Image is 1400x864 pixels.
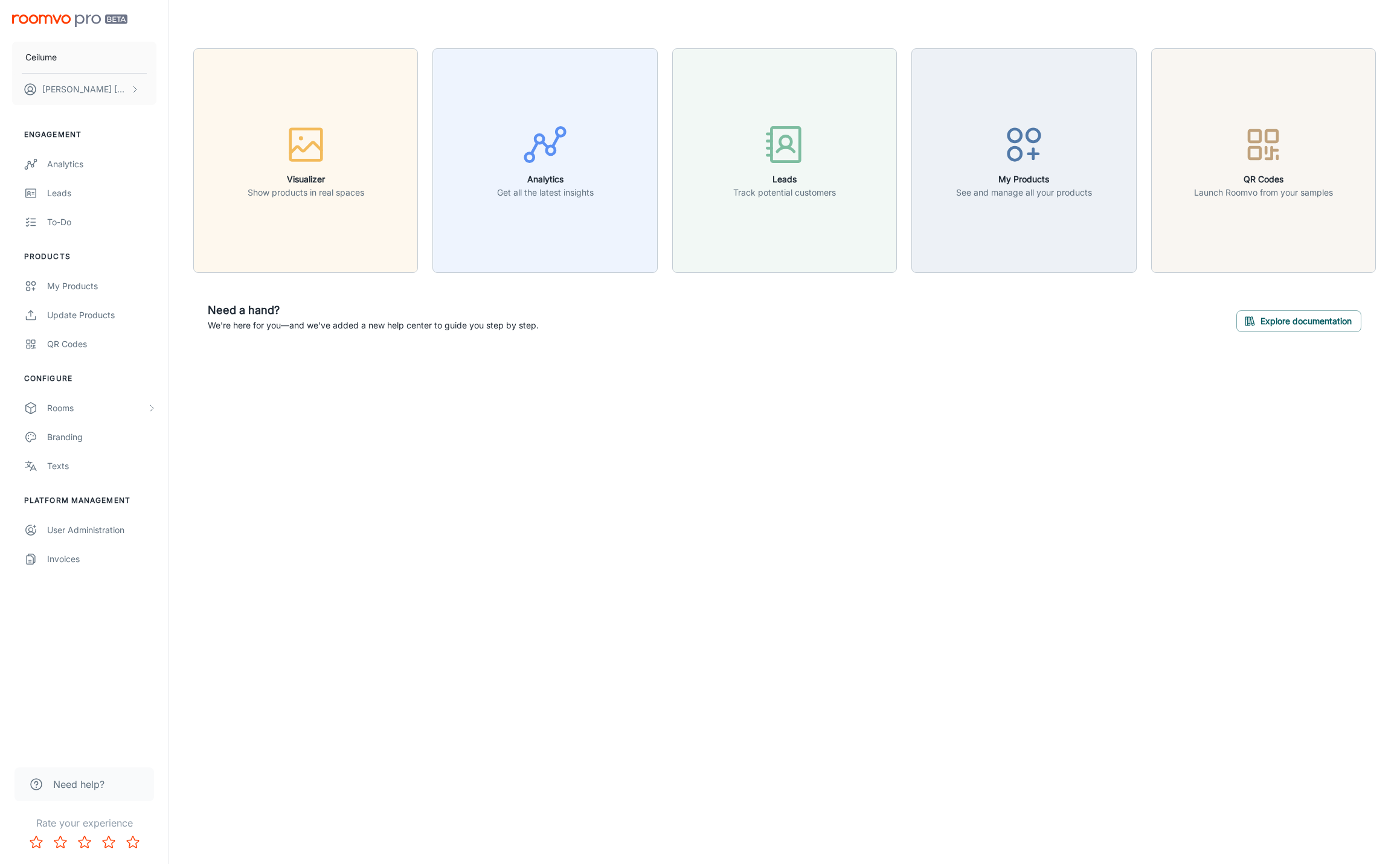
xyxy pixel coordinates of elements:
p: Get all the latest insights [497,186,594,199]
a: My ProductsSee and manage all your products [911,154,1136,166]
p: Launch Roomvo from your samples [1194,186,1333,199]
img: Roomvo PRO Beta [12,14,127,27]
button: AnalyticsGet all the latest insights [432,48,657,273]
p: We're here for you—and we've added a new help center to guide you step by step. [208,319,539,332]
h6: Visualizer [248,173,364,186]
a: AnalyticsGet all the latest insights [432,154,657,166]
p: Track potential customers [733,186,836,199]
div: Leads [47,187,156,200]
a: QR CodesLaunch Roomvo from your samples [1151,154,1376,166]
p: See and manage all your products [956,186,1092,199]
button: Ceilume [12,42,156,73]
h6: Need a hand? [208,302,539,319]
button: Explore documentation [1236,310,1361,332]
h6: QR Codes [1194,173,1333,186]
a: Explore documentation [1236,315,1361,327]
div: QR Codes [47,338,156,351]
p: [PERSON_NAME] [PERSON_NAME] [42,83,127,96]
div: Analytics [47,158,156,171]
div: My Products [47,280,156,293]
a: LeadsTrack potential customers [672,154,897,166]
h6: My Products [956,173,1092,186]
p: Show products in real spaces [248,186,364,199]
button: [PERSON_NAME] [PERSON_NAME] [12,74,156,105]
button: LeadsTrack potential customers [672,48,897,273]
p: Ceilume [25,51,57,64]
h6: Leads [733,173,836,186]
button: QR CodesLaunch Roomvo from your samples [1151,48,1376,273]
div: Update Products [47,309,156,322]
div: To-do [47,216,156,229]
h6: Analytics [497,173,594,186]
button: My ProductsSee and manage all your products [911,48,1136,273]
button: VisualizerShow products in real spaces [193,48,418,273]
